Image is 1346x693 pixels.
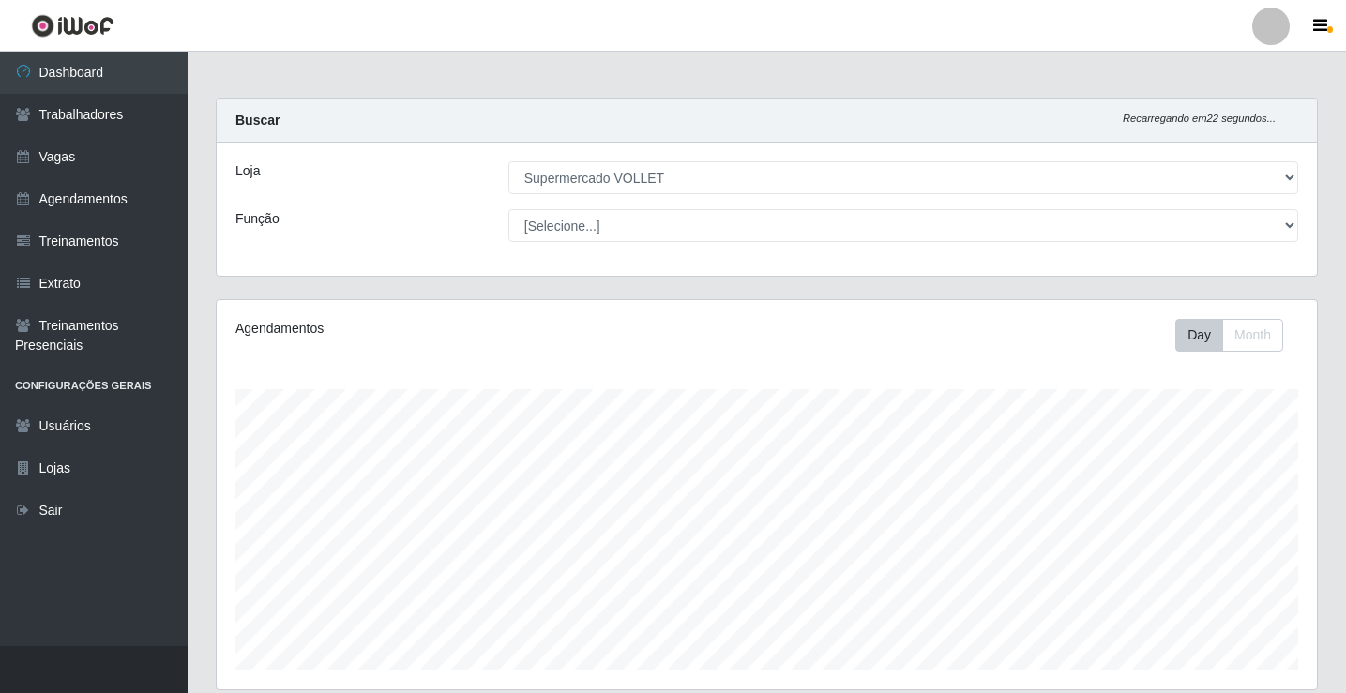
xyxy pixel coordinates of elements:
[1123,113,1276,124] i: Recarregando em 22 segundos...
[235,209,280,229] label: Função
[1175,319,1298,352] div: Toolbar with button groups
[235,113,280,128] strong: Buscar
[235,319,662,339] div: Agendamentos
[1222,319,1283,352] button: Month
[1175,319,1283,352] div: First group
[1175,319,1223,352] button: Day
[235,161,260,181] label: Loja
[31,14,114,38] img: CoreUI Logo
